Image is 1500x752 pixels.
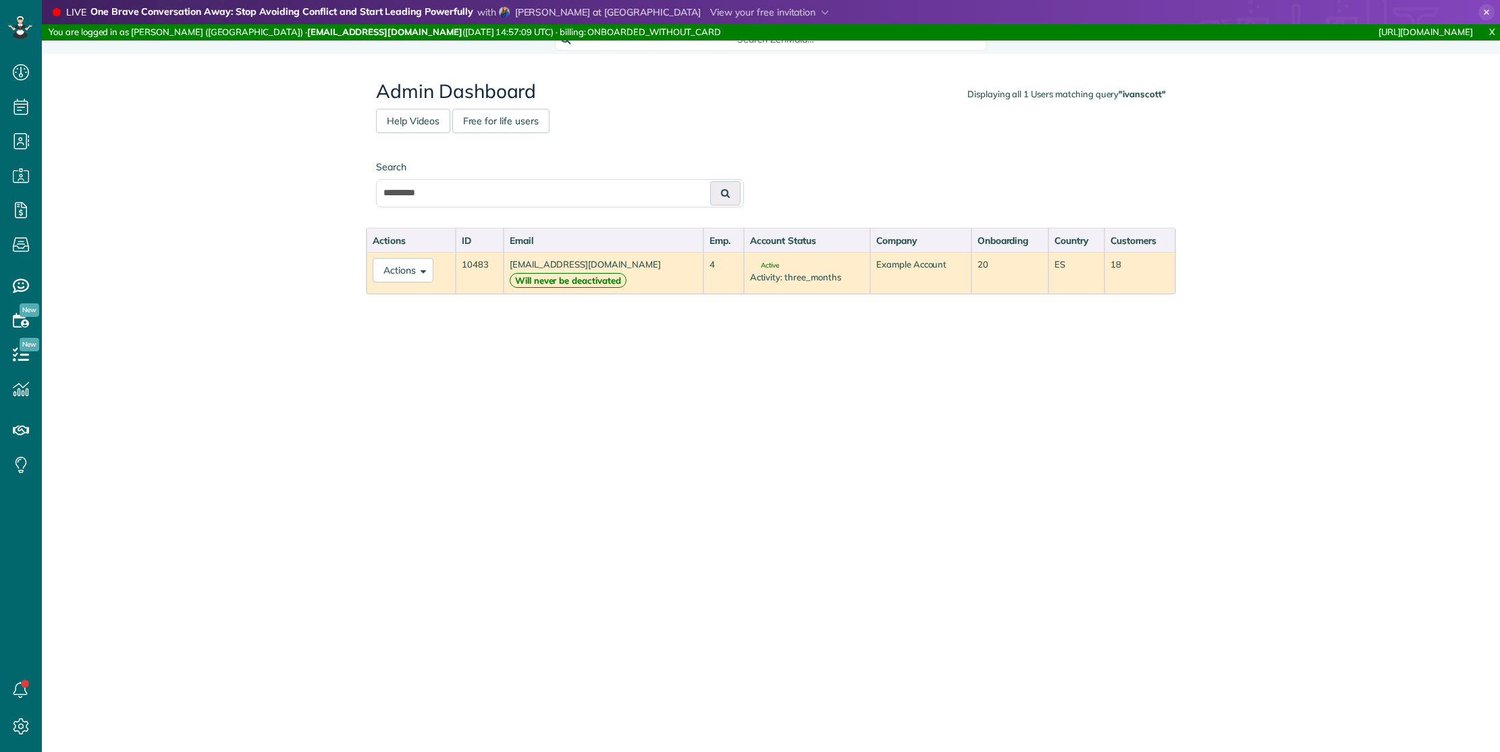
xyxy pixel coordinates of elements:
[971,252,1049,294] td: 20
[307,26,462,37] strong: [EMAIL_ADDRESS][DOMAIN_NAME]
[376,109,450,133] a: Help Videos
[90,5,473,20] strong: One Brave Conversation Away: Stop Avoiding Conflict and Start Leading Powerfully
[750,234,864,247] div: Account Status
[456,252,504,294] td: 10483
[1119,89,1166,99] strong: "ivanscott"
[20,338,39,351] span: New
[967,88,1166,101] div: Displaying all 1 Users matching query
[510,273,626,289] strong: Will never be deactivated
[1378,26,1473,37] a: [URL][DOMAIN_NAME]
[499,7,510,18] img: jeannie-henderson-8c0b8e17d8c72ca3852036336dec5ecdcaaf3d9fcbc0b44e9e2dbcca85b7ceab.jpg
[1048,252,1104,294] td: ES
[510,234,697,247] div: Email
[373,258,433,282] button: Actions
[42,24,998,41] div: You are logged in as [PERSON_NAME] ([GEOGRAPHIC_DATA]) · ([DATE] 14:57:09 UTC) · billing: ONBOARD...
[452,109,550,133] a: Free for life users
[870,252,971,294] td: Example Account
[1484,24,1500,40] a: X
[373,234,450,247] div: Actions
[709,234,738,247] div: Emp.
[477,6,496,18] span: with
[376,81,1166,102] h2: Admin Dashboard
[504,252,703,294] td: [EMAIL_ADDRESS][DOMAIN_NAME]
[20,303,39,317] span: New
[750,262,780,269] span: Active
[977,234,1043,247] div: Onboarding
[376,160,744,174] label: Search
[750,271,864,284] div: Activity: three_months
[515,6,701,18] span: [PERSON_NAME] at [GEOGRAPHIC_DATA]
[703,252,744,294] td: 4
[876,234,965,247] div: Company
[1054,234,1098,247] div: Country
[1104,252,1175,294] td: 18
[1110,234,1169,247] div: Customers
[462,234,498,247] div: ID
